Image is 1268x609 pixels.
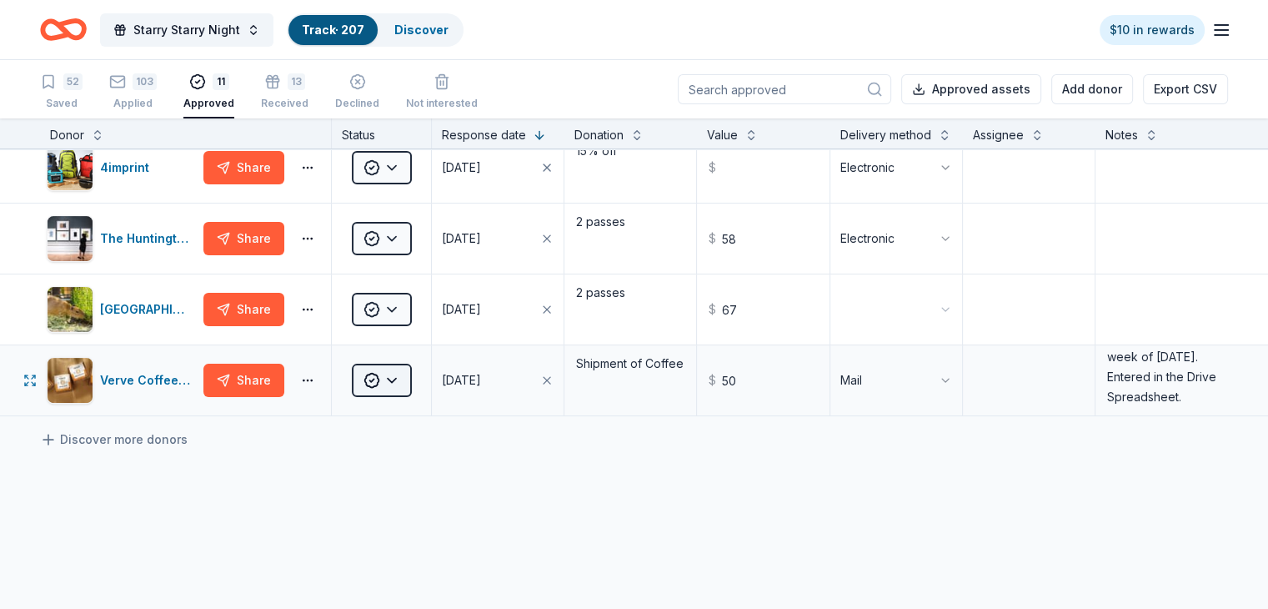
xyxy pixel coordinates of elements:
[133,20,240,40] span: Starry Starry Night
[47,144,197,191] button: Image for 4imprint4imprint
[406,97,478,110] div: Not interested
[261,67,308,118] button: 13Received
[47,286,197,333] button: Image for Santa Barbara Zoo[GEOGRAPHIC_DATA][PERSON_NAME]
[287,13,464,47] button: Track· 207Discover
[442,299,481,320] div: [DATE]
[40,10,87,49] a: Home
[335,97,379,110] div: Declined
[566,276,694,343] textarea: 2 passes
[840,125,931,145] div: Delivery method
[574,125,624,145] div: Donation
[203,222,284,255] button: Share
[203,364,284,397] button: Share
[432,274,564,345] button: [DATE]
[40,67,83,118] button: 52Saved
[394,23,449,37] a: Discover
[432,204,564,274] button: [DATE]
[1097,347,1226,414] textarea: Will Ship out the week of [DATE]. Entered in the Drive Spreadsheet.
[442,229,481,249] div: [DATE]
[432,133,564,203] button: [DATE]
[63,73,83,90] div: 52
[100,229,197,249] div: The Huntington
[40,97,83,110] div: Saved
[973,125,1024,145] div: Assignee
[1100,15,1205,45] a: $10 in rewards
[566,205,694,272] textarea: 2 passes
[48,358,93,403] img: Image for Verve Coffee Roasters
[100,158,156,178] div: 4imprint
[1051,74,1133,104] button: Add donor
[901,74,1041,104] button: Approved assets
[183,97,234,110] div: Approved
[432,345,564,415] button: [DATE]
[335,67,379,118] button: Declined
[1143,74,1228,104] button: Export CSV
[100,299,197,320] div: [GEOGRAPHIC_DATA][PERSON_NAME]
[47,215,197,262] button: Image for The HuntingtonThe Huntington
[100,370,197,390] div: Verve Coffee Roasters
[109,67,157,118] button: 103Applied
[566,134,694,201] textarea: 15% off
[678,74,891,104] input: Search approved
[40,430,188,450] a: Discover more donors
[183,67,234,118] button: 11Approved
[707,125,738,145] div: Value
[332,118,432,148] div: Status
[47,357,197,404] button: Image for Verve Coffee RoastersVerve Coffee Roasters
[302,23,364,37] a: Track· 207
[213,73,229,90] div: 11
[261,97,308,110] div: Received
[48,145,93,190] img: Image for 4imprint
[406,67,478,118] button: Not interested
[442,125,526,145] div: Response date
[48,287,93,332] img: Image for Santa Barbara Zoo
[50,125,84,145] div: Donor
[48,216,93,261] img: Image for The Huntington
[1105,125,1138,145] div: Notes
[566,347,694,414] textarea: Shipment of Coffee
[288,73,305,90] div: 13
[442,158,481,178] div: [DATE]
[100,13,273,47] button: Starry Starry Night
[203,293,284,326] button: Share
[203,151,284,184] button: Share
[133,73,157,90] div: 103
[442,370,481,390] div: [DATE]
[109,97,157,110] div: Applied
